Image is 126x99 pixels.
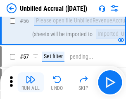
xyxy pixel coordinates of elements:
[17,72,44,92] button: Run All
[21,86,40,91] div: Run All
[26,74,36,84] img: Run All
[7,3,17,13] img: Back
[20,17,29,24] span: # 56
[78,86,89,91] div: Skip
[51,86,63,91] div: Undo
[20,53,29,60] span: # 57
[20,5,87,12] div: Unbilled Accrual ([DATE])
[70,72,97,92] button: Skip
[109,3,119,13] img: Settings menu
[42,52,64,62] div: Set filter
[70,54,93,60] div: pending...
[99,5,105,12] img: Support
[78,74,88,84] img: Skip
[44,72,70,92] button: Undo
[52,74,62,84] img: Undo
[103,76,116,89] img: Main button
